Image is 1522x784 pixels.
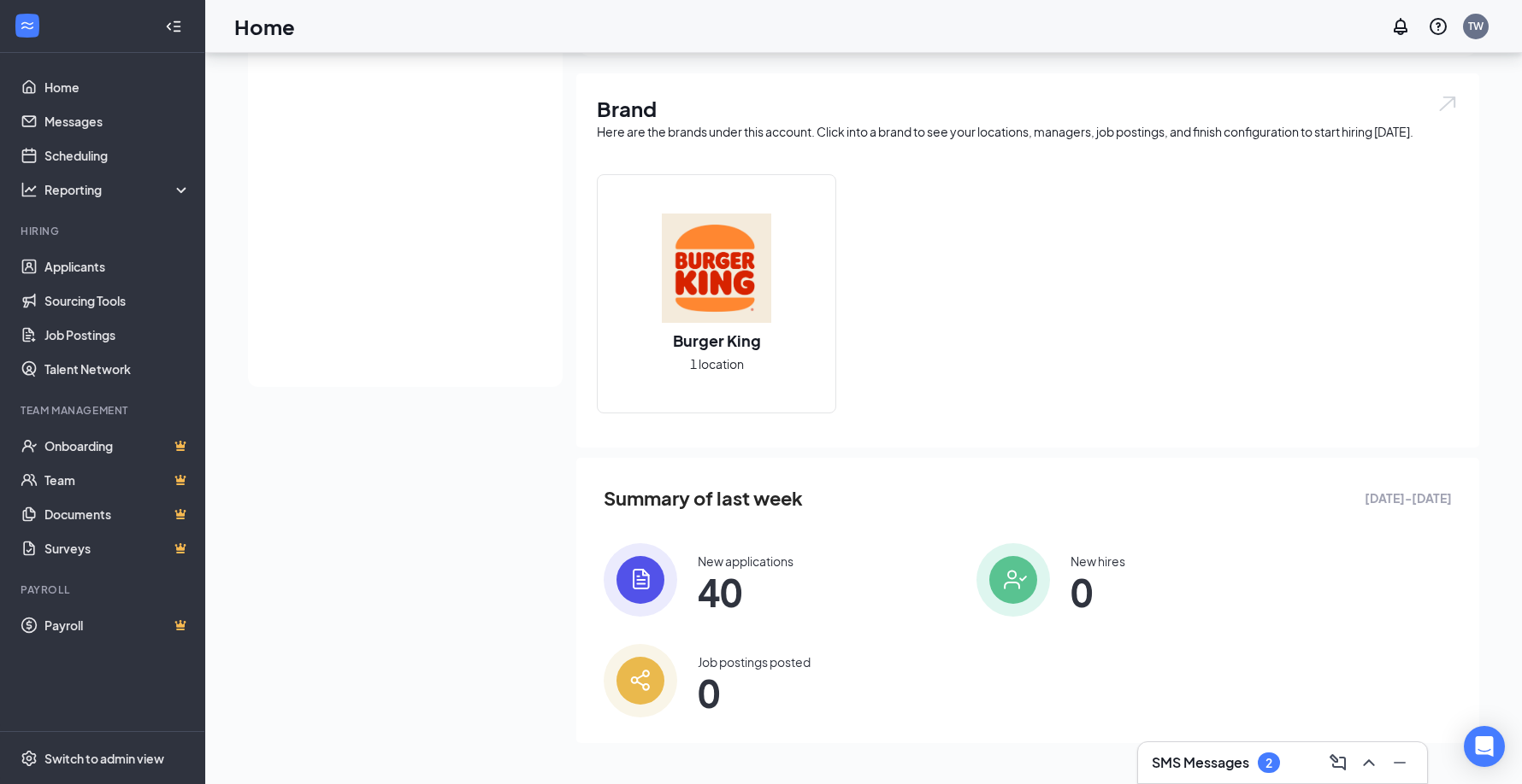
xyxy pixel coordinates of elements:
[1071,576,1125,607] span: 0
[44,352,191,386] a: Talent Network
[1328,752,1348,773] svg: ComposeMessage
[1359,752,1379,773] svg: ChevronUp
[698,553,793,570] div: New applications
[44,284,191,318] a: Sourcing Tools
[1265,756,1272,770] div: 2
[597,94,1459,123] h1: Brand
[44,750,164,767] div: Switch to admin view
[44,531,191,565] a: SurveysCrown
[976,543,1050,617] img: icon
[44,249,191,284] a: Applicants
[44,181,192,198] div: Reporting
[1436,94,1459,114] img: open.6027fd2a22e1237b5b06.svg
[1389,752,1410,773] svg: Minimize
[19,17,36,34] svg: WorkstreamLogo
[604,483,803,513] span: Summary of last week
[1468,19,1484,33] div: TW
[1071,553,1125,570] div: New hires
[21,403,187,418] div: Team Management
[21,224,187,238] div: Hiring
[21,750,38,767] svg: Settings
[44,608,191,642] a: PayrollCrown
[1365,489,1452,507] span: [DATE] - [DATE]
[1355,749,1383,776] button: ChevronUp
[1324,749,1352,776] button: ComposeMessage
[234,12,295,41] h1: Home
[698,677,811,708] span: 0
[604,543,677,617] img: icon
[44,463,191,497] a: TeamCrown
[690,354,744,373] span: 1 location
[1386,749,1413,776] button: Minimize
[44,70,191,104] a: Home
[44,318,191,352] a: Job Postings
[21,582,187,597] div: Payroll
[44,497,191,531] a: DocumentsCrown
[44,429,191,463] a: OnboardingCrown
[1464,726,1505,767] div: Open Intercom Messenger
[662,214,771,323] img: Burger King
[21,181,38,198] svg: Analysis
[1390,16,1411,37] svg: Notifications
[597,123,1459,140] div: Here are the brands under this account. Click into a brand to see your locations, managers, job p...
[698,653,811,670] div: Job postings posted
[604,644,677,717] img: icon
[44,138,191,173] a: Scheduling
[165,18,182,35] svg: Collapse
[44,104,191,138] a: Messages
[1428,16,1448,37] svg: QuestionInfo
[656,330,778,351] h2: Burger King
[1152,753,1249,772] h3: SMS Messages
[698,576,793,607] span: 40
